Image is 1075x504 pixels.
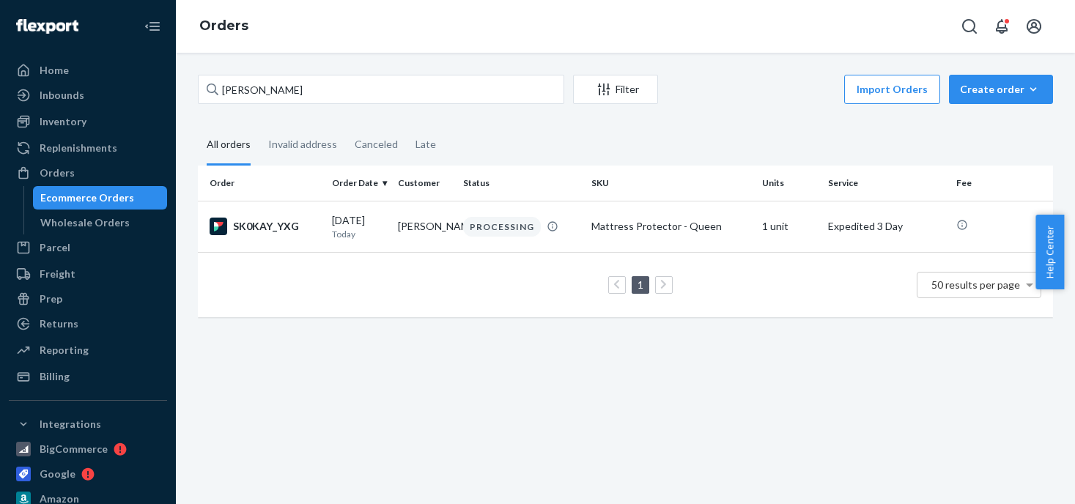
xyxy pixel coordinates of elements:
[635,278,646,291] a: Page 1 is your current page
[198,166,326,201] th: Order
[822,166,950,201] th: Service
[40,267,75,281] div: Freight
[210,218,320,235] div: SK0KAY_YXG
[9,84,167,107] a: Inbounds
[33,211,168,234] a: Wholesale Orders
[398,177,451,189] div: Customer
[9,236,167,259] a: Parcel
[40,343,89,357] div: Reporting
[9,338,167,362] a: Reporting
[9,437,167,461] a: BigCommerce
[9,161,167,185] a: Orders
[9,462,167,486] a: Google
[1019,12,1049,41] button: Open account menu
[573,75,658,104] button: Filter
[33,186,168,210] a: Ecommerce Orders
[198,75,564,104] input: Search orders
[955,12,984,41] button: Open Search Box
[828,219,945,234] p: Expedited 3 Day
[332,213,385,240] div: [DATE]
[960,82,1042,97] div: Create order
[9,365,167,388] a: Billing
[40,88,84,103] div: Inbounds
[40,292,62,306] div: Prep
[9,136,167,160] a: Replenishments
[40,215,130,230] div: Wholesale Orders
[585,166,756,201] th: SKU
[950,166,1053,201] th: Fee
[9,312,167,336] a: Returns
[9,110,167,133] a: Inventory
[1035,215,1064,289] button: Help Center
[207,125,251,166] div: All orders
[463,217,541,237] div: PROCESSING
[40,240,70,255] div: Parcel
[268,125,337,163] div: Invalid address
[949,75,1053,104] button: Create order
[40,166,75,180] div: Orders
[188,5,260,48] ol: breadcrumbs
[392,201,457,252] td: [PERSON_NAME]
[355,125,398,163] div: Canceled
[199,18,248,34] a: Orders
[40,190,134,205] div: Ecommerce Orders
[574,82,657,97] div: Filter
[756,201,822,252] td: 1 unit
[332,228,385,240] p: Today
[931,278,1020,291] span: 50 results per page
[40,63,69,78] div: Home
[40,417,101,431] div: Integrations
[844,75,940,104] button: Import Orders
[9,287,167,311] a: Prep
[415,125,436,163] div: Late
[9,59,167,82] a: Home
[9,412,167,436] button: Integrations
[756,166,822,201] th: Units
[40,114,86,129] div: Inventory
[9,262,167,286] a: Freight
[40,369,70,384] div: Billing
[987,12,1016,41] button: Open notifications
[326,166,391,201] th: Order Date
[40,442,108,456] div: BigCommerce
[138,12,167,41] button: Close Navigation
[40,467,75,481] div: Google
[591,219,750,234] div: Mattress Protector - Queen
[40,316,78,331] div: Returns
[457,166,585,201] th: Status
[40,141,117,155] div: Replenishments
[16,19,78,34] img: Flexport logo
